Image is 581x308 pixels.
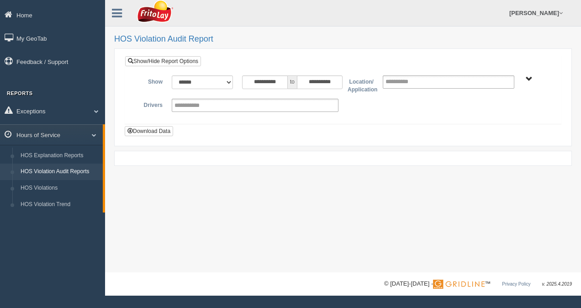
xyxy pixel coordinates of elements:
[343,75,378,94] label: Location/ Application
[542,281,572,287] span: v. 2025.4.2019
[384,279,572,289] div: © [DATE]-[DATE] - ™
[16,148,103,164] a: HOS Explanation Reports
[288,75,297,89] span: to
[132,99,167,110] label: Drivers
[125,126,173,136] button: Download Data
[16,164,103,180] a: HOS Violation Audit Reports
[433,280,485,289] img: Gridline
[125,56,201,66] a: Show/Hide Report Options
[502,281,530,287] a: Privacy Policy
[16,196,103,213] a: HOS Violation Trend
[16,180,103,196] a: HOS Violations
[132,75,167,86] label: Show
[114,35,572,44] h2: HOS Violation Audit Report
